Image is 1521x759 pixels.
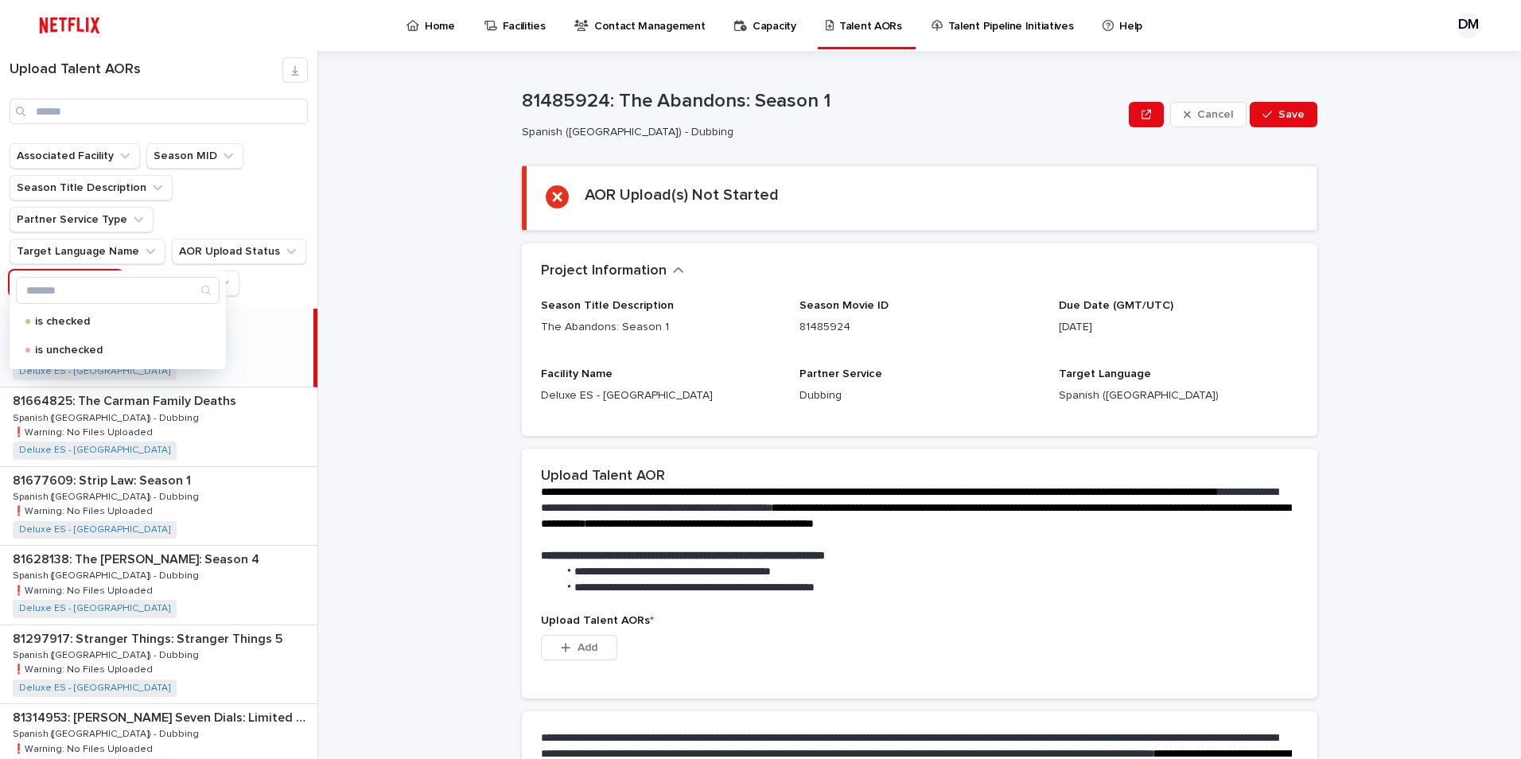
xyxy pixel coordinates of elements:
p: 81297917: Stranger Things: Stranger Things 5 [13,629,286,647]
button: Add [541,635,617,660]
p: 81677609: Strip Law: Season 1 [13,470,194,488]
p: ❗️Warning: No Files Uploaded [13,741,156,755]
span: Upload Talent AORs [541,615,654,626]
input: Search [17,278,219,303]
p: Spanish ([GEOGRAPHIC_DATA]) - Dubbing [13,726,202,740]
button: Save [1250,102,1317,127]
p: Spanish ([GEOGRAPHIC_DATA]) [1059,387,1298,404]
button: AOR Upload Status [172,239,306,264]
button: Season Title Description [10,175,173,200]
img: ifQbXi3ZQGMSEF7WDB7W [32,10,107,41]
button: Partner Service Type [10,207,154,232]
span: Partner Service [799,368,882,379]
p: Spanish ([GEOGRAPHIC_DATA]) - Dubbing [13,410,202,424]
button: Target Language Name [10,239,165,264]
button: Season MID [146,143,243,169]
span: Due Date (GMT/UTC) [1059,300,1173,311]
a: Deluxe ES - [GEOGRAPHIC_DATA] [19,524,170,535]
span: Season Movie ID [799,300,889,311]
p: The Abandons: Season 1 [541,319,780,336]
h2: Project Information [541,263,667,280]
p: Spanish ([GEOGRAPHIC_DATA]) - Dubbing [522,126,1116,139]
a: Deluxe ES - [GEOGRAPHIC_DATA] [19,366,170,377]
p: is checked [35,316,194,327]
div: DM [1456,13,1481,38]
p: ❗️Warning: No Files Uploaded [13,503,156,517]
span: Target Language [1059,368,1151,379]
span: Season Title Description [541,300,674,311]
p: ❗️Warning: No Files Uploaded [13,582,156,597]
p: 81485924 [799,319,1039,336]
h2: AOR Upload(s) Not Started [585,185,779,204]
button: Cancel [1170,102,1247,127]
a: Deluxe ES - [GEOGRAPHIC_DATA] [19,683,170,694]
p: 81664825: The Carman Family Deaths [13,391,239,409]
p: Dubbing [799,387,1039,404]
p: [DATE] [1059,319,1298,336]
div: Search [16,277,220,304]
span: Cancel [1197,109,1233,120]
p: ❗️Warning: No Files Uploaded [13,661,156,675]
p: ❗️Warning: No Files Uploaded [13,424,156,438]
button: Associated Facility [10,143,140,169]
span: Facility Name [541,368,613,379]
p: Spanish ([GEOGRAPHIC_DATA]) - Dubbing [13,647,202,661]
p: Spanish ([GEOGRAPHIC_DATA]) - Dubbing [13,488,202,503]
h2: Upload Talent AOR [541,468,665,485]
input: Search [10,99,308,124]
p: 81485924: The Abandons: Season 1 [522,90,1122,113]
span: Save [1278,109,1305,120]
p: Spanish ([GEOGRAPHIC_DATA]) - Dubbing [13,567,202,582]
p: is unchecked [35,344,194,356]
button: Project Information [541,263,684,280]
a: Deluxe ES - [GEOGRAPHIC_DATA] [19,603,170,614]
p: 81314953: Agatha Christie's Seven Dials: Limited Series [13,707,314,726]
span: Add [578,642,597,653]
p: Deluxe ES - [GEOGRAPHIC_DATA] [541,387,780,404]
h1: Upload Talent AORs [10,61,282,79]
p: 81628138: The [PERSON_NAME]: Season 4 [13,549,263,567]
a: Deluxe ES - [GEOGRAPHIC_DATA] [19,445,170,456]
